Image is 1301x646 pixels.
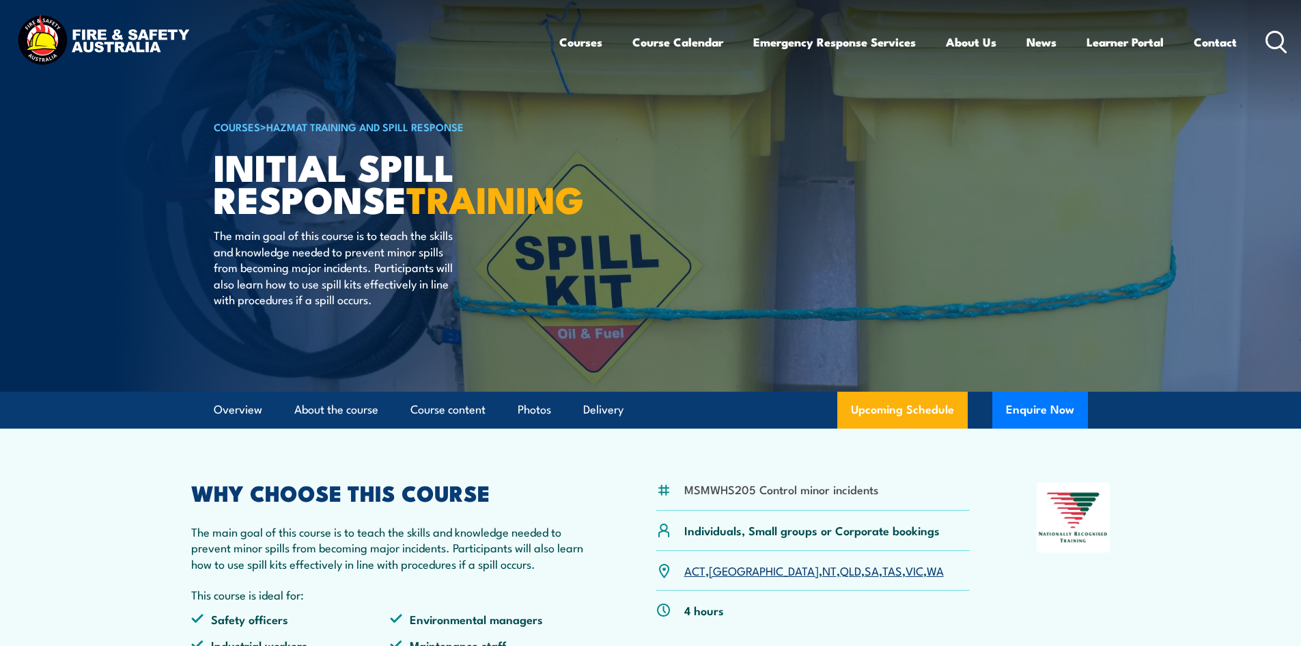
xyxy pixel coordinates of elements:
[927,562,944,578] a: WA
[559,24,602,60] a: Courses
[518,392,551,428] a: Photos
[684,563,944,578] p: , , , , , , ,
[214,392,262,428] a: Overview
[214,119,260,134] a: COURSES
[992,392,1088,429] button: Enquire Now
[632,24,723,60] a: Course Calendar
[709,562,819,578] a: [GEOGRAPHIC_DATA]
[191,483,590,502] h2: WHY CHOOSE THIS COURSE
[406,170,584,226] strong: TRAINING
[865,562,879,578] a: SA
[906,562,923,578] a: VIC
[822,562,837,578] a: NT
[214,227,463,307] p: The main goal of this course is to teach the skills and knowledge needed to prevent minor spills ...
[294,392,378,428] a: About the course
[684,562,705,578] a: ACT
[837,392,968,429] a: Upcoming Schedule
[1087,24,1164,60] a: Learner Portal
[684,602,724,618] p: 4 hours
[390,611,589,627] li: Environmental managers
[1194,24,1237,60] a: Contact
[753,24,916,60] a: Emergency Response Services
[410,392,486,428] a: Course content
[191,524,590,571] p: The main goal of this course is to teach the skills and knowledge needed to prevent minor spills ...
[191,587,590,602] p: This course is ideal for:
[1037,483,1110,552] img: Nationally Recognised Training logo.
[1026,24,1057,60] a: News
[214,118,551,135] h6: >
[583,392,624,428] a: Delivery
[684,522,940,538] p: Individuals, Small groups or Corporate bookings
[684,481,878,497] li: MSMWHS205 Control minor incidents
[946,24,996,60] a: About Us
[882,562,902,578] a: TAS
[840,562,861,578] a: QLD
[214,150,551,214] h1: Initial Spill Response
[266,119,464,134] a: HAZMAT Training and Spill Response
[191,611,391,627] li: Safety officers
